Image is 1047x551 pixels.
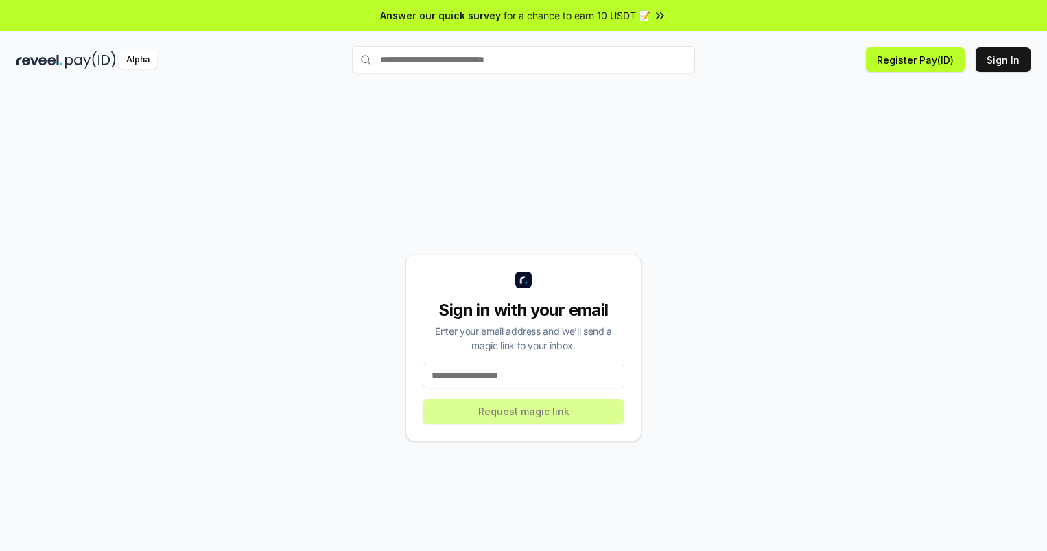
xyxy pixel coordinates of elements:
img: reveel_dark [16,51,62,69]
img: logo_small [515,272,532,288]
button: Sign In [976,47,1031,72]
div: Sign in with your email [423,299,624,321]
img: pay_id [65,51,116,69]
span: for a chance to earn 10 USDT 📝 [504,8,650,23]
button: Register Pay(ID) [866,47,965,72]
div: Alpha [119,51,157,69]
div: Enter your email address and we’ll send a magic link to your inbox. [423,324,624,353]
span: Answer our quick survey [380,8,501,23]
